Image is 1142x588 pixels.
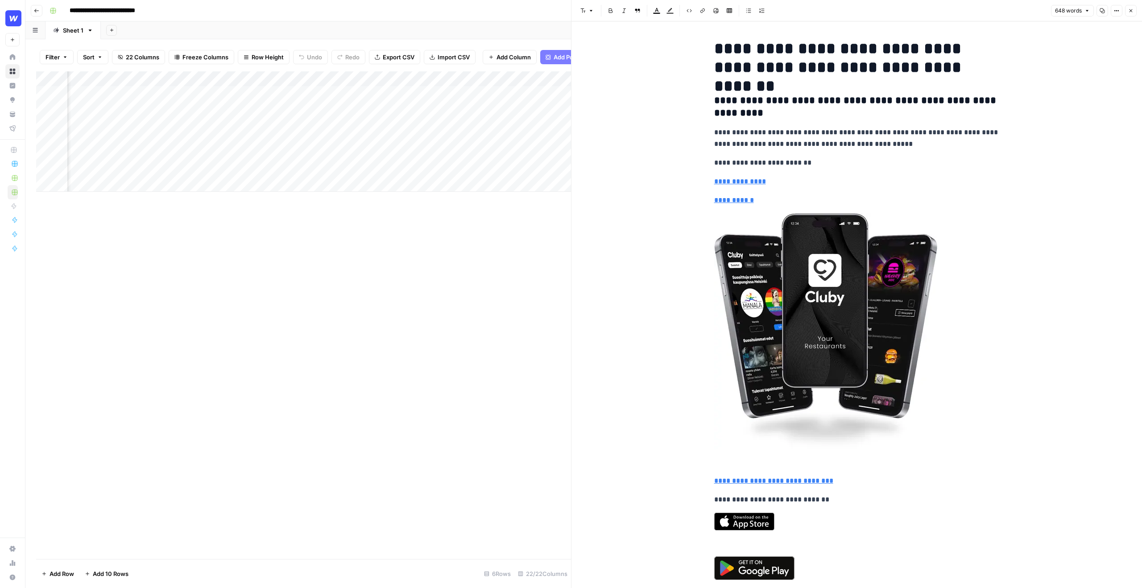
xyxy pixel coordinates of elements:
[238,50,290,64] button: Row Height
[77,50,108,64] button: Sort
[1055,7,1082,15] span: 648 words
[79,567,134,581] button: Add 10 Rows
[93,569,128,578] span: Add 10 Rows
[424,50,476,64] button: Import CSV
[63,26,83,35] div: Sheet 1
[5,107,20,121] a: Your Data
[331,50,365,64] button: Redo
[5,121,20,136] a: Flightpath
[5,570,20,584] button: Help + Support
[5,64,20,79] a: Browse
[40,50,74,64] button: Filter
[540,50,608,64] button: Add Power Agent
[5,542,20,556] a: Settings
[5,10,21,26] img: Webflow Logo
[383,53,414,62] span: Export CSV
[46,21,101,39] a: Sheet 1
[5,7,20,29] button: Workspace: Webflow
[514,567,571,581] div: 22/22 Columns
[293,50,328,64] button: Undo
[46,53,60,62] span: Filter
[83,53,95,62] span: Sort
[5,93,20,107] a: Opportunities
[483,50,537,64] button: Add Column
[169,50,234,64] button: Freeze Columns
[480,567,514,581] div: 6 Rows
[438,53,470,62] span: Import CSV
[5,79,20,93] a: Insights
[497,53,531,62] span: Add Column
[252,53,284,62] span: Row Height
[554,53,602,62] span: Add Power Agent
[5,50,20,64] a: Home
[126,53,159,62] span: 22 Columns
[36,567,79,581] button: Add Row
[5,556,20,570] a: Usage
[307,53,322,62] span: Undo
[182,53,228,62] span: Freeze Columns
[1051,5,1094,17] button: 648 words
[345,53,360,62] span: Redo
[50,569,74,578] span: Add Row
[112,50,165,64] button: 22 Columns
[369,50,420,64] button: Export CSV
